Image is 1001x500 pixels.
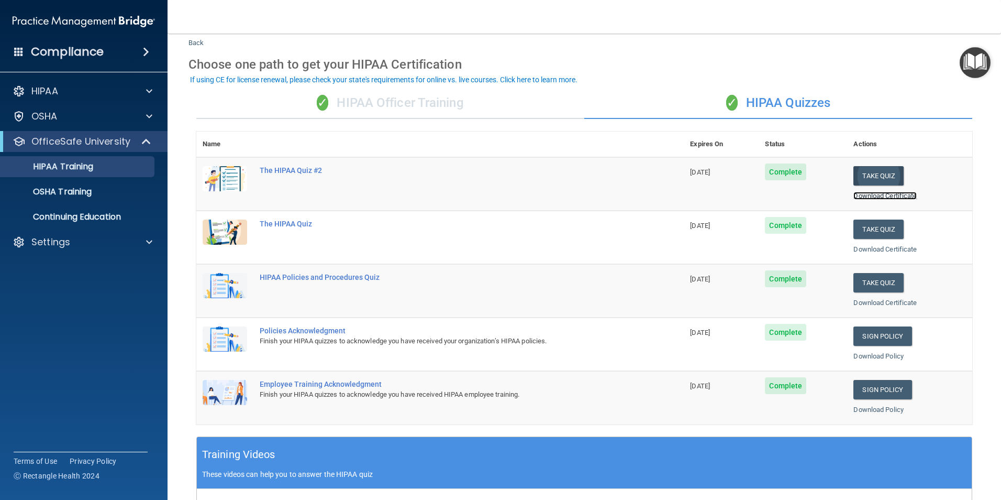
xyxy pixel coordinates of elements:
[690,168,710,176] span: [DATE]
[260,327,631,335] div: Policies Acknowledgment
[196,88,584,119] div: HIPAA Officer Training
[260,220,631,228] div: The HIPAA Quiz
[13,135,152,148] a: OfficeSafe University
[188,74,579,85] button: If using CE for license renewal, please check your state's requirements for online vs. live cours...
[853,327,911,346] a: Sign Policy
[690,275,710,283] span: [DATE]
[70,456,117,466] a: Privacy Policy
[853,166,904,186] button: Take Quiz
[13,11,155,32] img: PMB logo
[847,132,972,157] th: Actions
[7,187,92,197] p: OSHA Training
[190,76,577,83] div: If using CE for license renewal, please check your state's requirements for online vs. live cours...
[853,192,917,200] a: Download Certificate
[202,445,275,464] h5: Training Videos
[31,110,58,123] p: OSHA
[260,273,631,281] div: HIPAA Policies and Procedures Quiz
[260,166,631,175] div: The HIPAA Quiz #2
[13,85,152,97] a: HIPAA
[853,220,904,239] button: Take Quiz
[31,85,58,97] p: HIPAA
[196,132,253,157] th: Name
[260,335,631,347] div: Finish your HIPAA quizzes to acknowledge you have received your organization’s HIPAA policies.
[31,236,70,248] p: Settings
[853,245,917,253] a: Download Certificate
[202,470,966,479] p: These videos can help you to answer the HIPAA quiz
[13,110,152,123] a: OSHA
[690,382,710,390] span: [DATE]
[690,329,710,336] span: [DATE]
[765,217,806,234] span: Complete
[853,406,904,414] a: Download Policy
[765,164,806,180] span: Complete
[31,45,104,59] h4: Compliance
[14,471,99,481] span: Ⓒ Rectangle Health 2024
[759,132,847,157] th: Status
[960,47,991,78] button: Open Resource Center
[260,388,631,401] div: Finish your HIPAA quizzes to acknowledge you have received HIPAA employee training.
[684,132,759,157] th: Expires On
[853,273,904,292] button: Take Quiz
[31,135,130,148] p: OfficeSafe University
[7,161,93,172] p: HIPAA Training
[13,236,152,248] a: Settings
[584,88,972,119] div: HIPAA Quizzes
[14,456,57,466] a: Terms of Use
[765,324,806,341] span: Complete
[726,95,738,111] span: ✓
[765,270,806,287] span: Complete
[853,380,911,399] a: Sign Policy
[765,377,806,394] span: Complete
[853,299,917,307] a: Download Certificate
[317,95,328,111] span: ✓
[188,49,980,80] div: Choose one path to get your HIPAA Certification
[7,212,150,222] p: Continuing Education
[260,380,631,388] div: Employee Training Acknowledgment
[853,352,904,360] a: Download Policy
[188,26,204,47] a: Back
[690,222,710,230] span: [DATE]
